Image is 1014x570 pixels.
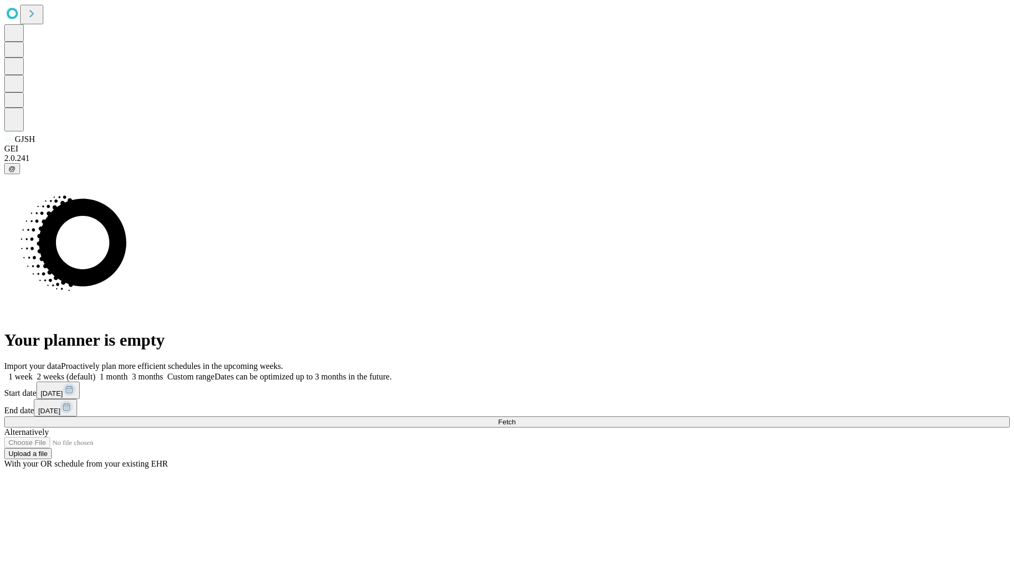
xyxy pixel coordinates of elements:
h1: Your planner is empty [4,330,1010,350]
div: 2.0.241 [4,154,1010,163]
span: @ [8,165,16,173]
span: 3 months [132,372,163,381]
span: Dates can be optimized up to 3 months in the future. [214,372,391,381]
button: [DATE] [36,382,80,399]
button: Upload a file [4,448,52,459]
div: GEI [4,144,1010,154]
span: [DATE] [41,389,63,397]
span: Proactively plan more efficient schedules in the upcoming weeks. [61,362,283,370]
span: Import your data [4,362,61,370]
span: Fetch [498,418,515,426]
span: 1 week [8,372,33,381]
div: Start date [4,382,1010,399]
button: [DATE] [34,399,77,416]
span: With your OR schedule from your existing EHR [4,459,168,468]
span: Alternatively [4,427,49,436]
div: End date [4,399,1010,416]
span: 1 month [100,372,128,381]
button: @ [4,163,20,174]
span: [DATE] [38,407,60,415]
button: Fetch [4,416,1010,427]
span: 2 weeks (default) [37,372,96,381]
span: GJSH [15,135,35,144]
span: Custom range [167,372,214,381]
